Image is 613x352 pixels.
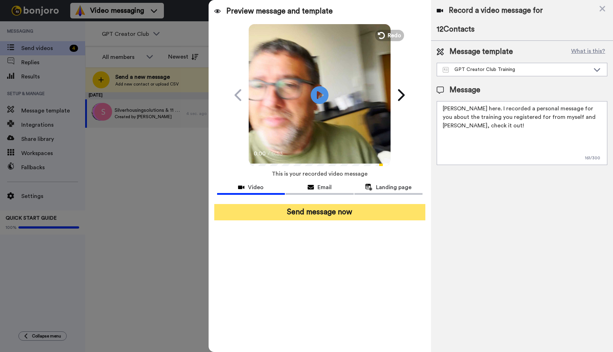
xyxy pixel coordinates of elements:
span: Email [317,183,332,192]
span: Landing page [376,183,412,192]
span: 0:00 [254,149,266,158]
button: What is this? [569,46,607,57]
span: Video [248,183,264,192]
span: 0:53 [271,149,284,158]
span: Message [449,85,480,95]
textarea: [PERSON_NAME] here. I recorded a personal message for you about the training you registered for f... [437,101,607,165]
span: Message template [449,46,513,57]
img: Message-temps.svg [443,67,449,73]
span: This is your recorded video message [272,166,368,182]
span: / [267,149,270,158]
button: Send message now [214,204,425,220]
div: GPT Creator Club Training [443,66,590,73]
